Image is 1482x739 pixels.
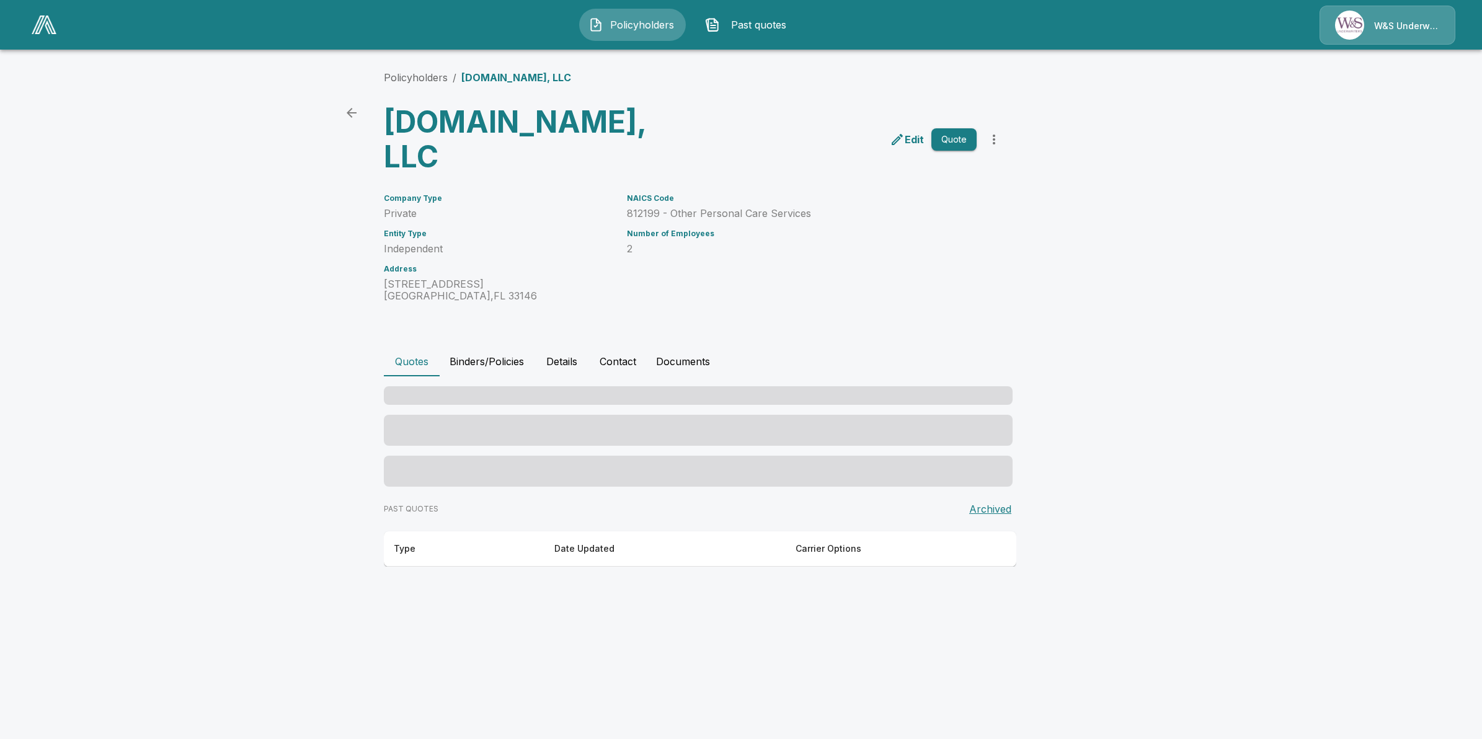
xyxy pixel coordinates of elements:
span: Policyholders [608,17,677,32]
button: Quote [931,128,977,151]
h6: Address [384,265,612,273]
button: Binders/Policies [440,347,534,376]
p: 2 [627,243,977,255]
p: 812199 - Other Personal Care Services [627,208,977,219]
a: Policyholders [384,71,448,84]
nav: breadcrumb [384,70,571,85]
li: / [453,70,456,85]
button: Past quotes IconPast quotes [696,9,802,41]
a: edit [887,130,926,149]
p: Independent [384,243,612,255]
div: policyholder tabs [384,347,1098,376]
p: [DOMAIN_NAME], LLC [461,70,571,85]
span: Past quotes [725,17,793,32]
h3: [DOMAIN_NAME], LLC [384,105,690,174]
button: Documents [646,347,720,376]
th: Carrier Options [786,531,974,567]
th: Date Updated [544,531,786,567]
p: PAST QUOTES [384,503,438,515]
button: Quotes [384,347,440,376]
p: Edit [905,132,924,147]
h6: Entity Type [384,229,612,238]
a: back [339,100,364,125]
table: responsive table [384,531,1016,567]
h6: NAICS Code [627,194,977,203]
h6: Number of Employees [627,229,977,238]
button: more [982,127,1006,152]
p: [STREET_ADDRESS] [GEOGRAPHIC_DATA] , FL 33146 [384,278,612,302]
img: AA Logo [32,15,56,34]
p: W&S Underwriters [1374,20,1440,32]
button: Contact [590,347,646,376]
button: Policyholders IconPolicyholders [579,9,686,41]
button: Archived [964,497,1016,521]
th: Type [384,531,544,567]
a: Agency IconW&S Underwriters [1320,6,1455,45]
h6: Company Type [384,194,612,203]
p: Private [384,208,612,219]
img: Agency Icon [1335,11,1364,40]
button: Details [534,347,590,376]
img: Policyholders Icon [588,17,603,32]
img: Past quotes Icon [705,17,720,32]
